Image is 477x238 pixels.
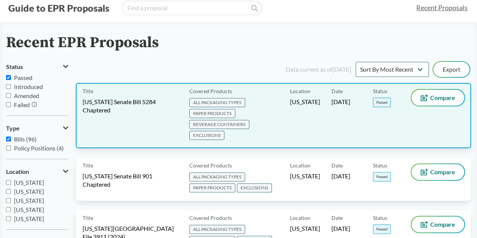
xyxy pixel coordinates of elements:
[189,98,245,107] span: ALL PACKAGING TYPES
[189,120,249,129] span: BEVERAGE CONTAINERS
[430,95,455,101] span: Compare
[83,98,180,114] span: [US_STATE] Senate Bill 5284 Chaptered
[373,214,387,222] span: Status
[6,189,11,194] input: [US_STATE]
[14,101,30,108] span: Failed
[189,161,232,169] span: Covered Products
[14,92,39,99] span: Amended
[83,172,180,189] span: [US_STATE] Senate Bill 901 Chaptered
[6,75,11,80] input: Passed
[331,172,350,180] span: [DATE]
[14,206,44,213] span: [US_STATE]
[6,207,11,212] input: [US_STATE]
[290,98,320,106] span: [US_STATE]
[6,102,11,107] input: Failed
[83,214,93,222] span: Title
[6,34,159,51] h2: Recent EPR Proposals
[433,62,469,77] button: Export
[14,215,44,222] span: [US_STATE]
[189,225,245,234] span: ALL PACKAGING TYPES
[14,188,44,195] span: [US_STATE]
[373,172,391,181] span: Passed
[430,169,455,175] span: Compare
[6,122,68,135] button: Type
[6,93,11,98] input: Amended
[290,224,320,233] span: [US_STATE]
[189,214,232,222] span: Covered Products
[14,135,37,143] span: Bills (96)
[6,60,68,73] button: Status
[411,90,464,106] button: Compare
[290,172,320,180] span: [US_STATE]
[14,144,64,152] span: Policy Positions (4)
[6,198,11,203] input: [US_STATE]
[14,83,43,90] span: Introduced
[6,216,11,221] input: [US_STATE]
[331,224,350,233] span: [DATE]
[6,168,29,175] span: Location
[373,224,391,234] span: Passed
[189,87,232,95] span: Covered Products
[83,87,93,95] span: Title
[189,109,235,118] span: PAPER PRODUCTS
[6,137,11,141] input: Bills (96)
[6,84,11,89] input: Introduced
[331,214,343,222] span: Date
[189,172,245,181] span: ALL PACKAGING TYPES
[286,65,351,74] div: Data current as of [DATE]
[121,0,262,15] input: Find a proposal
[411,164,464,180] button: Compare
[331,161,343,169] span: Date
[6,63,23,70] span: Status
[189,131,224,140] span: EXCLUSIONS
[189,183,235,192] span: PAPER PRODUCTS
[14,197,44,204] span: [US_STATE]
[373,161,387,169] span: Status
[373,87,387,95] span: Status
[6,2,112,14] button: Guide to EPR Proposals
[290,161,310,169] span: Location
[6,146,11,150] input: Policy Positions (4)
[373,98,391,107] span: Passed
[14,74,32,81] span: Passed
[6,165,68,178] button: Location
[237,183,272,192] span: EXCLUSIONS
[411,217,464,232] button: Compare
[6,180,11,185] input: [US_STATE]
[290,87,310,95] span: Location
[430,221,455,227] span: Compare
[331,98,350,106] span: [DATE]
[6,125,20,132] span: Type
[290,214,310,222] span: Location
[83,161,93,169] span: Title
[14,179,44,186] span: [US_STATE]
[331,87,343,95] span: Date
